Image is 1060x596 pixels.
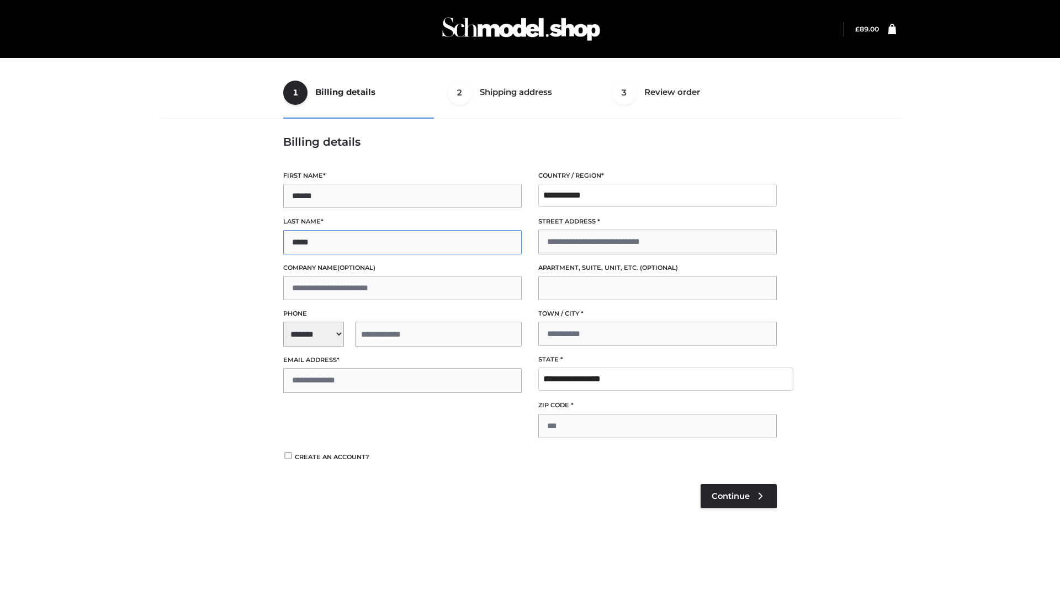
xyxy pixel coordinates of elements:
label: First name [283,171,522,181]
label: ZIP Code [538,400,777,411]
span: £ [855,25,860,33]
span: Continue [712,491,750,501]
label: State [538,354,777,365]
a: £89.00 [855,25,879,33]
span: (optional) [337,264,375,272]
a: Continue [701,484,777,508]
label: Street address [538,216,777,227]
h3: Billing details [283,135,777,148]
label: Last name [283,216,522,227]
label: Country / Region [538,171,777,181]
input: Create an account? [283,452,293,459]
label: Company name [283,263,522,273]
label: Town / City [538,308,777,319]
label: Email address [283,355,522,365]
img: Schmodel Admin 964 [438,7,604,51]
label: Apartment, suite, unit, etc. [538,263,777,273]
span: (optional) [640,264,678,272]
label: Phone [283,308,522,319]
bdi: 89.00 [855,25,879,33]
span: Create an account? [295,453,369,461]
